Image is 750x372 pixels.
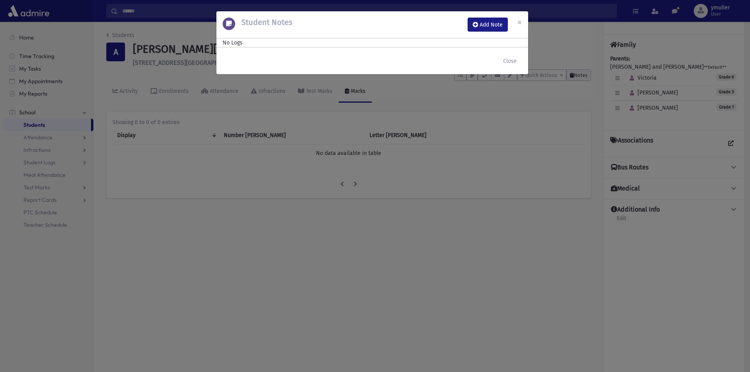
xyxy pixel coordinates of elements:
button: Close [498,54,522,68]
h5: Student Notes [235,18,292,27]
div: No Logs [223,39,522,47]
button: Add Note [468,18,508,32]
span: × [517,17,522,28]
button: Close [511,11,528,33]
